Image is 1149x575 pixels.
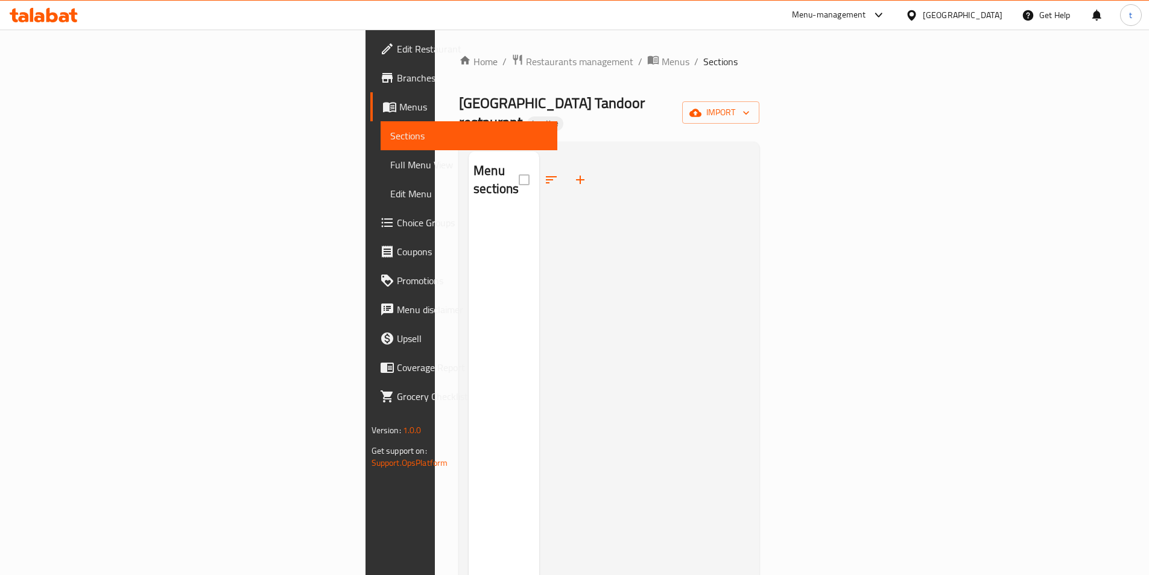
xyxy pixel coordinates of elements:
div: [GEOGRAPHIC_DATA] [923,8,1002,22]
a: Edit Menu [381,179,557,208]
button: import [682,101,759,124]
span: Menu disclaimer [397,302,548,317]
span: Coverage Report [397,360,548,375]
li: / [638,54,642,69]
nav: Menu sections [469,209,539,218]
a: Upsell [370,324,557,353]
span: 1.0.0 [403,422,422,438]
span: Full Menu View [390,157,548,172]
a: Menus [370,92,557,121]
a: Promotions [370,266,557,295]
span: import [692,105,750,120]
a: Restaurants management [511,54,633,69]
div: Menu-management [792,8,866,22]
button: Add section [566,165,595,194]
span: Upsell [397,331,548,346]
a: Sections [381,121,557,150]
span: Sections [703,54,738,69]
span: Menus [662,54,689,69]
a: Coverage Report [370,353,557,382]
a: Choice Groups [370,208,557,237]
a: Support.OpsPlatform [372,455,448,471]
span: Menus [399,100,548,114]
span: Edit Restaurant [397,42,548,56]
a: Menu disclaimer [370,295,557,324]
a: Coupons [370,237,557,266]
a: Edit Restaurant [370,34,557,63]
span: Get support on: [372,443,427,459]
span: Choice Groups [397,215,548,230]
span: t [1129,8,1132,22]
span: Coupons [397,244,548,259]
li: / [694,54,698,69]
a: Branches [370,63,557,92]
span: Branches [397,71,548,85]
span: Promotions [397,273,548,288]
a: Menus [647,54,689,69]
nav: breadcrumb [459,54,759,69]
a: Full Menu View [381,150,557,179]
span: Sections [390,129,548,143]
span: Restaurants management [526,54,633,69]
span: Grocery Checklist [397,389,548,404]
span: Version: [372,422,401,438]
a: Grocery Checklist [370,382,557,411]
span: Edit Menu [390,186,548,201]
